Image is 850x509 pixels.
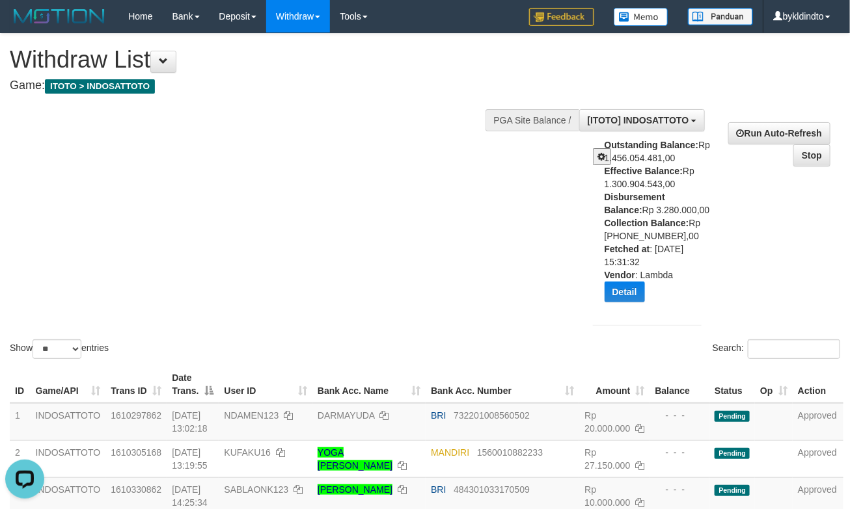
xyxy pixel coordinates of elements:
b: Outstanding Balance: [605,140,699,150]
img: Feedback.jpg [529,8,594,26]
img: panduan.png [688,8,753,25]
th: Bank Acc. Name: activate to sort column ascending [312,366,426,403]
b: Vendor [605,270,635,280]
th: Trans ID: activate to sort column ascending [105,366,167,403]
b: Effective Balance: [605,166,683,176]
th: Game/API: activate to sort column ascending [31,366,106,403]
span: 1610297862 [111,410,161,421]
span: Rp 10.000.000 [584,484,630,508]
span: [ITOTO] INDOSATTOTO [588,115,689,125]
th: Date Trans.: activate to sort column descending [167,366,219,403]
div: - - - [655,409,705,422]
img: MOTION_logo.png [10,7,109,26]
td: INDOSATTOTO [31,440,106,477]
a: Stop [793,144,830,166]
span: BRI [431,410,446,421]
span: Copy 484301033170509 to clipboard [454,484,530,495]
div: - - - [655,446,705,459]
a: Run Auto-Refresh [728,122,830,144]
select: Showentries [33,339,81,359]
td: 2 [10,440,31,477]
span: Rp 20.000.000 [584,410,630,434]
span: Copy 1560010882233 to clipboard [477,447,543,458]
a: YOGA [PERSON_NAME] [318,447,392,471]
td: Approved [793,403,843,441]
span: Rp 27.150.000 [584,447,630,471]
td: INDOSATTOTO [31,403,106,441]
td: 1 [10,403,31,441]
a: [PERSON_NAME] [318,484,392,495]
label: Show entries [10,339,109,359]
span: Pending [715,448,750,459]
span: [DATE] 13:02:18 [172,410,208,434]
div: Rp 1.456.054.481,00 Rp 1.300.904.543,00 Rp 3.280.000,00 Rp [PHONE_NUMBER],00 : [DATE] 15:31:32 : ... [605,138,712,312]
span: [DATE] 13:19:55 [172,447,208,471]
span: [DATE] 14:25:34 [172,484,208,508]
button: Open LiveChat chat widget [5,5,44,44]
th: Status [709,366,755,403]
th: Action [793,366,843,403]
span: Pending [715,485,750,496]
button: [ITOTO] INDOSATTOTO [579,109,706,131]
th: Bank Acc. Number: activate to sort column ascending [426,366,579,403]
img: Button%20Memo.svg [614,8,668,26]
b: Fetched at [605,244,650,254]
th: Amount: activate to sort column ascending [579,366,650,403]
button: Detail [605,281,645,302]
span: Copy 732201008560502 to clipboard [454,410,530,421]
h4: Game: [10,79,554,92]
div: - - - [655,483,705,496]
th: User ID: activate to sort column ascending [219,366,312,403]
h1: Withdraw List [10,47,554,73]
span: SABLAONK123 [224,484,288,495]
th: Balance [650,366,710,403]
td: Approved [793,440,843,477]
span: NDAMEN123 [224,410,279,421]
div: PGA Site Balance / [486,109,579,131]
b: Collection Balance: [605,218,689,228]
label: Search: [713,339,840,359]
span: BRI [431,484,446,495]
input: Search: [748,339,840,359]
th: ID [10,366,31,403]
span: 1610330862 [111,484,161,495]
b: Disbursement Balance: [605,192,665,215]
span: 1610305168 [111,447,161,458]
span: KUFAKU16 [224,447,271,458]
a: DARMAYUDA [318,410,375,421]
span: MANDIRI [431,447,469,458]
th: Op: activate to sort column ascending [755,366,793,403]
span: Pending [715,411,750,422]
span: ITOTO > INDOSATTOTO [45,79,155,94]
